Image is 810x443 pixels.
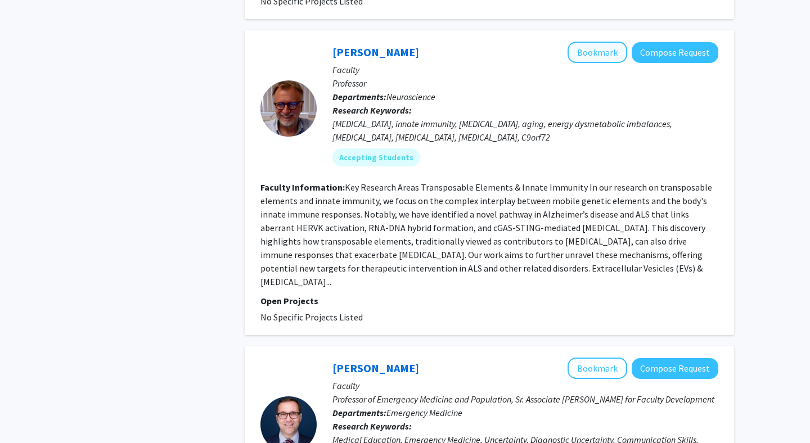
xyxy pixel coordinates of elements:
[332,361,419,375] a: [PERSON_NAME]
[386,407,462,418] span: Emergency Medicine
[260,182,345,193] b: Faculty Information:
[332,105,412,116] b: Research Keywords:
[332,379,718,392] p: Faculty
[632,358,718,379] button: Compose Request to Dimitrios Papanagnou
[568,42,627,63] button: Add Davide Trotti to Bookmarks
[8,392,48,435] iframe: Chat
[260,311,363,323] span: No Specific Projects Listed
[568,358,627,379] button: Add Dimitrios Papanagnou to Bookmarks
[332,76,718,90] p: Professor
[386,91,435,102] span: Neuroscience
[332,421,412,432] b: Research Keywords:
[332,91,386,102] b: Departments:
[632,42,718,63] button: Compose Request to Davide Trotti
[332,45,419,59] a: [PERSON_NAME]
[332,117,718,144] div: [MEDICAL_DATA], innate immunity, [MEDICAL_DATA], aging, energy dysmetabolic imbalances, [MEDICAL_...
[332,63,718,76] p: Faculty
[260,182,712,287] fg-read-more: Key Research Areas Transposable Elements & Innate Immunity In our research on transposable elemen...
[260,294,718,308] p: Open Projects
[332,392,718,406] p: Professor of Emergency Medicine and Population, Sr. Associate [PERSON_NAME] for Faculty Development
[332,148,420,166] mat-chip: Accepting Students
[332,407,386,418] b: Departments:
